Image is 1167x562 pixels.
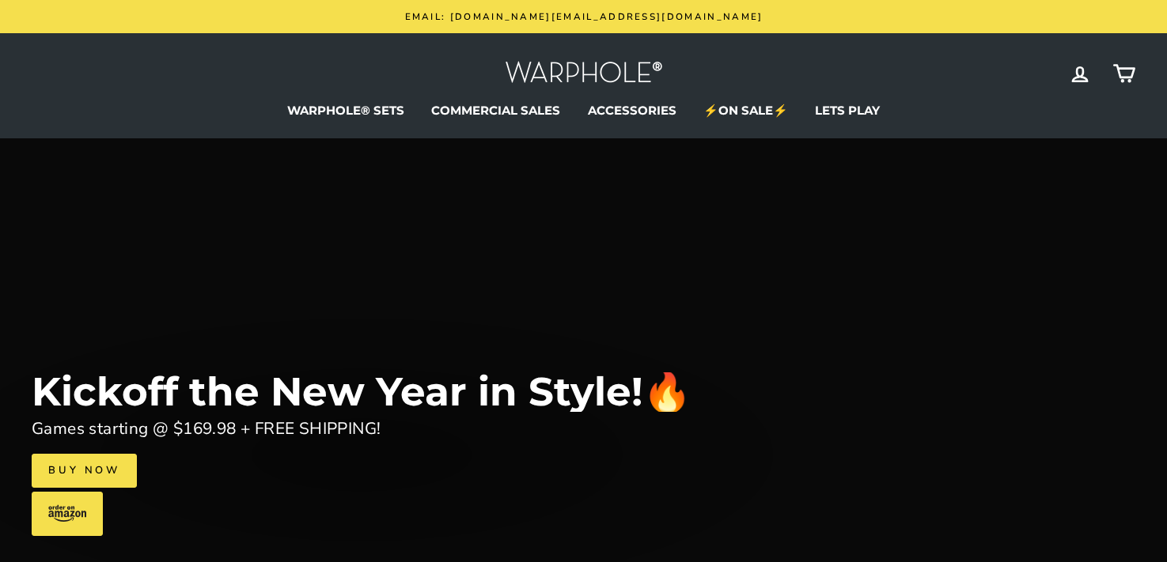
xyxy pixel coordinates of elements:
a: ACCESSORIES [576,99,688,123]
span: Email: [DOMAIN_NAME][EMAIL_ADDRESS][DOMAIN_NAME] [405,10,763,23]
div: Kickoff the New Year in Style!🔥 [32,372,691,412]
a: COMMERCIAL SALES [419,99,572,123]
div: Games starting @ $169.98 + FREE SHIPPING! [32,416,381,442]
ul: Primary [32,99,1135,123]
a: Email: [DOMAIN_NAME][EMAIL_ADDRESS][DOMAIN_NAME] [36,8,1132,25]
a: LETS PLAY [803,99,892,123]
a: WARPHOLE® SETS [275,99,416,123]
a: ⚡ON SALE⚡ [691,99,800,123]
img: Warphole [505,57,663,91]
a: Buy Now [32,454,137,487]
img: amazon-logo.svg [48,504,86,522]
